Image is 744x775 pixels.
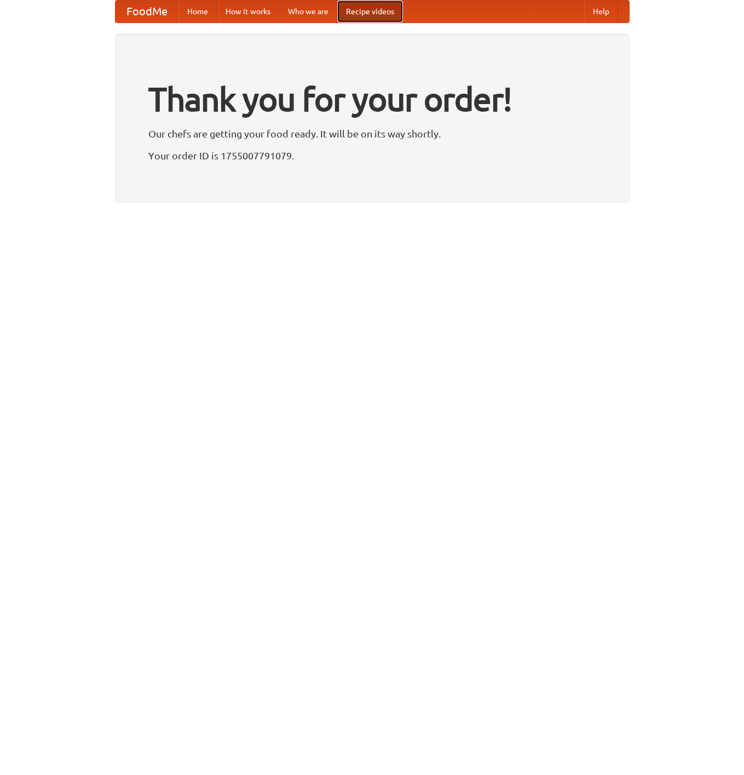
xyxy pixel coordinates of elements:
[584,1,618,22] a: Help
[116,1,178,22] a: FoodMe
[337,1,403,22] a: Recipe videos
[178,1,217,22] a: Home
[148,125,596,142] p: Our chefs are getting your food ready. It will be on its way shortly.
[148,73,596,125] h1: Thank you for your order!
[217,1,279,22] a: How it works
[148,147,596,164] p: Your order ID is 1755007791079.
[279,1,337,22] a: Who we are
